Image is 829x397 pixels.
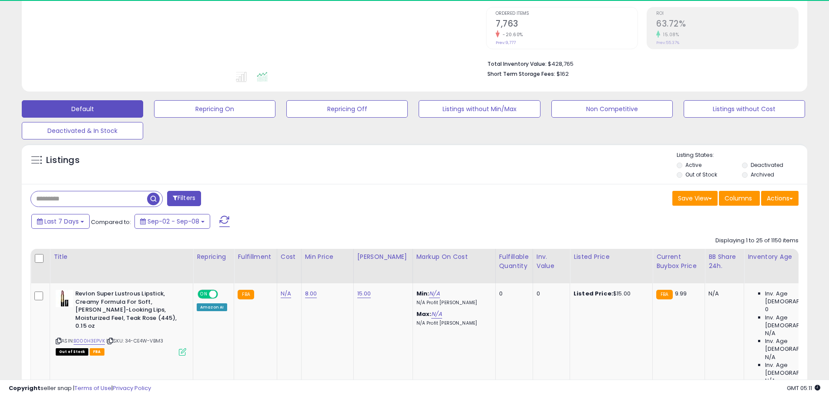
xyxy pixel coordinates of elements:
[574,289,613,298] b: Listed Price:
[238,252,273,261] div: Fulfillment
[487,70,555,78] b: Short Term Storage Fees:
[660,31,679,38] small: 15.08%
[9,384,40,392] strong: Copyright
[154,100,275,118] button: Repricing On
[281,252,298,261] div: Cost
[54,252,189,261] div: Title
[685,161,701,169] label: Active
[281,289,291,298] a: N/A
[656,40,679,45] small: Prev: 55.37%
[765,329,775,337] span: N/A
[574,252,649,261] div: Listed Price
[419,100,540,118] button: Listings without Min/Max
[56,348,88,356] span: All listings that are currently out of stock and unavailable for purchase on Amazon
[751,161,783,169] label: Deactivated
[286,100,408,118] button: Repricing Off
[305,252,350,261] div: Min Price
[74,337,105,345] a: B000H3EPVK
[9,384,151,393] div: seller snap | |
[416,300,489,306] p: N/A Profit [PERSON_NAME]
[715,237,799,245] div: Displaying 1 to 25 of 1150 items
[431,310,442,319] a: N/A
[719,191,760,206] button: Columns
[656,252,701,271] div: Current Buybox Price
[90,348,104,356] span: FBA
[496,11,638,16] span: Ordered Items
[537,252,566,271] div: Inv. value
[675,289,687,298] span: 9.99
[44,217,79,226] span: Last 7 Days
[429,289,440,298] a: N/A
[198,291,209,298] span: ON
[305,289,317,298] a: 8.00
[197,252,230,261] div: Repricing
[708,290,737,298] div: N/A
[413,249,495,283] th: The percentage added to the cost of goods (COGS) that forms the calculator for Min & Max prices.
[31,214,90,229] button: Last 7 Days
[91,218,131,226] span: Compared to:
[708,252,740,271] div: BB Share 24h.
[148,217,199,226] span: Sep-02 - Sep-08
[557,70,569,78] span: $162
[500,31,523,38] small: -20.60%
[56,290,73,307] img: 31Rratl1+fL._SL40_.jpg
[684,100,805,118] button: Listings without Cost
[113,384,151,392] a: Privacy Policy
[217,291,231,298] span: OFF
[167,191,201,206] button: Filters
[656,11,798,16] span: ROI
[765,305,769,313] span: 0
[672,191,718,206] button: Save View
[685,171,717,178] label: Out of Stock
[765,353,775,361] span: N/A
[574,290,646,298] div: $15.00
[134,214,210,229] button: Sep-02 - Sep-08
[487,58,792,68] li: $428,765
[496,19,638,31] h2: 7,763
[357,289,371,298] a: 15.00
[656,290,672,299] small: FBA
[499,290,526,298] div: 0
[725,194,752,203] span: Columns
[677,151,807,159] p: Listing States:
[416,320,489,326] p: N/A Profit [PERSON_NAME]
[75,290,181,333] b: Revlon Super Lustrous Lipstick, Creamy Formula For Soft, [PERSON_NAME]-Looking Lips, Moisturized ...
[537,290,563,298] div: 0
[751,171,774,178] label: Archived
[416,289,430,298] b: Min:
[416,310,432,318] b: Max:
[761,191,799,206] button: Actions
[74,384,111,392] a: Terms of Use
[416,252,492,261] div: Markup on Cost
[106,337,163,344] span: | SKU: 34-CE4W-VBM3
[787,384,820,392] span: 2025-09-16 05:11 GMT
[56,290,186,354] div: ASIN:
[551,100,673,118] button: Non Competitive
[22,100,143,118] button: Default
[487,60,547,68] b: Total Inventory Value:
[499,252,529,271] div: Fulfillable Quantity
[197,303,227,311] div: Amazon AI
[496,40,516,45] small: Prev: 9,777
[46,154,80,166] h5: Listings
[238,290,254,299] small: FBA
[357,252,409,261] div: [PERSON_NAME]
[22,122,143,139] button: Deactivated & In Stock
[656,19,798,31] h2: 63.72%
